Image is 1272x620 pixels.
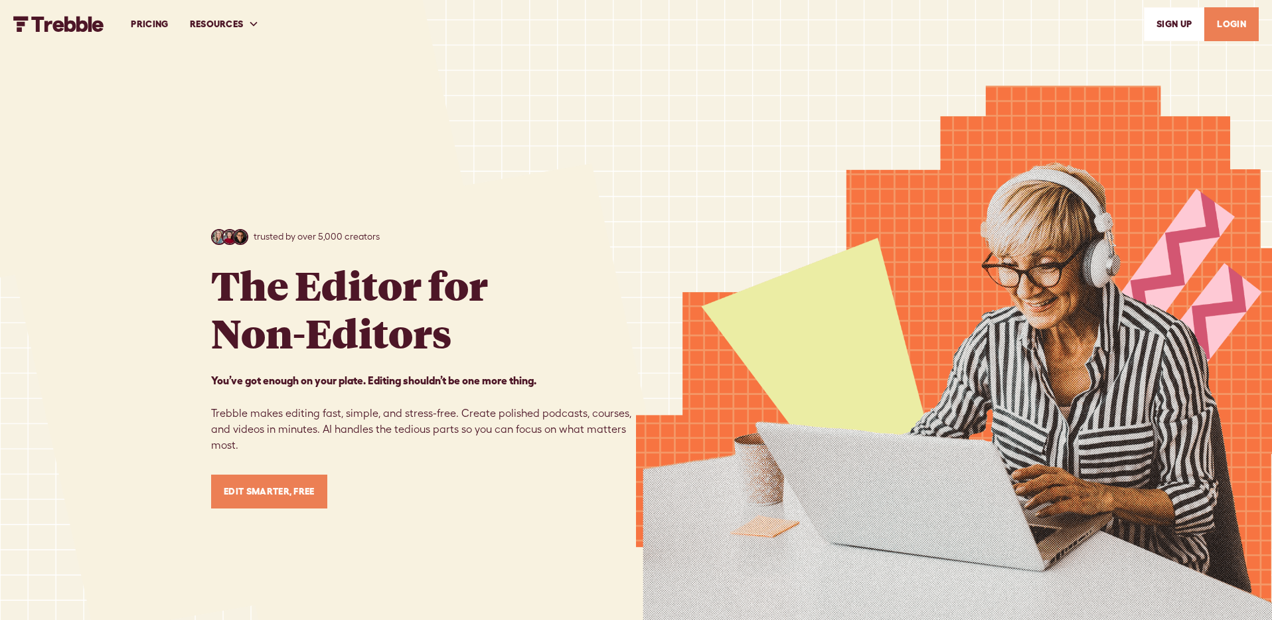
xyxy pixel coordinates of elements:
[179,1,270,47] div: RESOURCES
[211,475,327,508] a: Edit Smarter, Free
[211,261,488,356] h1: The Editor for Non-Editors
[13,16,104,32] a: home
[13,16,104,32] img: Trebble FM Logo
[1204,7,1259,41] a: LOGIN
[120,1,179,47] a: PRICING
[190,17,244,31] div: RESOURCES
[211,372,636,453] p: Trebble makes editing fast, simple, and stress-free. Create polished podcasts, courses, and video...
[254,230,380,244] p: trusted by over 5,000 creators
[1144,7,1204,41] a: SIGn UP
[211,374,536,386] strong: You’ve got enough on your plate. Editing shouldn’t be one more thing. ‍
